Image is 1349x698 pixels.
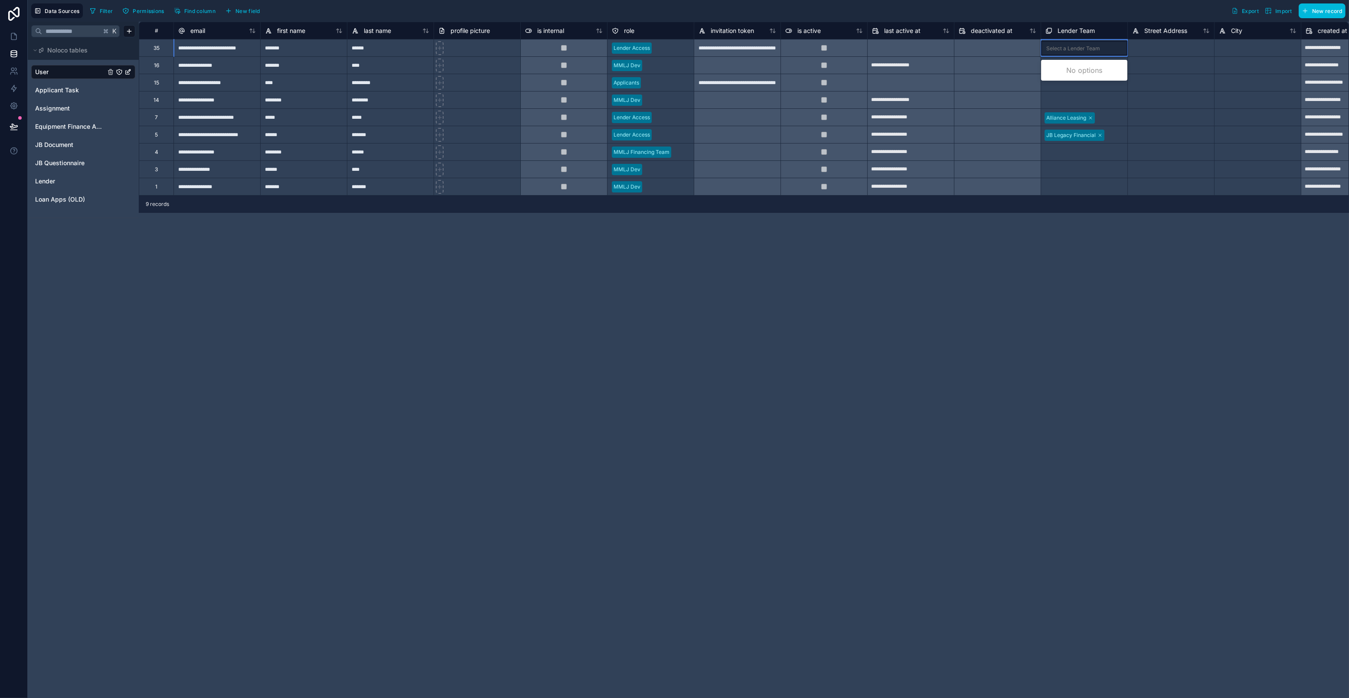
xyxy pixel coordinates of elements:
[624,26,634,35] span: role
[277,26,305,35] span: first name
[31,83,135,97] div: Applicant Task
[31,120,135,134] div: Equipment Finance Agreement
[1228,3,1262,18] button: Export
[614,79,639,87] div: Applicants
[1041,62,1127,79] div: No options
[35,140,73,149] span: JB Document
[184,8,216,14] span: Find column
[133,8,164,14] span: Permissions
[31,192,135,206] div: Loan Apps (OLD)
[35,140,105,149] a: JB Document
[1295,3,1346,18] a: New record
[35,122,105,131] a: Equipment Finance Agreement
[31,3,83,18] button: Data Sources
[35,195,105,204] a: Loan Apps (OLD)
[86,4,116,17] button: Filter
[451,26,490,35] span: profile picture
[614,96,640,104] div: MMLJ Dev
[45,8,80,14] span: Data Sources
[31,174,135,188] div: Lender
[1275,8,1292,14] span: Import
[364,26,391,35] span: last name
[35,86,79,95] span: Applicant Task
[31,65,135,79] div: User
[1046,45,1100,52] div: Select a Lender Team
[155,131,158,138] div: 5
[154,79,159,86] div: 15
[31,101,135,115] div: Assignment
[155,149,158,156] div: 4
[100,8,113,14] span: Filter
[614,131,650,139] div: Lender Access
[614,62,640,69] div: MMLJ Dev
[537,26,564,35] span: is internal
[146,201,169,208] span: 9 records
[31,156,135,170] div: JB Questionnaire
[35,104,105,113] a: Assignment
[35,86,105,95] a: Applicant Task
[1318,26,1347,35] span: created at
[1144,26,1187,35] span: Street Address
[31,44,130,56] button: Noloco tables
[146,27,167,34] div: #
[154,45,160,52] div: 35
[35,195,85,204] span: Loan Apps (OLD)
[711,26,754,35] span: invitation token
[797,26,821,35] span: is active
[171,4,219,17] button: Find column
[235,8,260,14] span: New field
[154,62,159,69] div: 16
[614,44,650,52] div: Lender Access
[190,26,205,35] span: email
[35,159,105,167] a: JB Questionnaire
[111,28,118,34] span: K
[614,148,670,156] div: MMLJ Financing Team
[119,4,170,17] a: Permissions
[155,114,158,121] div: 7
[1262,3,1295,18] button: Import
[155,166,158,173] div: 3
[884,26,921,35] span: last active at
[35,104,70,113] span: Assignment
[1046,131,1096,139] div: JB Legacy Financial
[154,97,159,104] div: 14
[1046,114,1086,122] div: Alliance Leasing
[35,159,85,167] span: JB Questionnaire
[1299,3,1346,18] button: New record
[155,183,157,190] div: 1
[35,177,55,186] span: Lender
[31,138,135,152] div: JB Document
[1242,8,1259,14] span: Export
[971,26,1013,35] span: deactivated at
[222,4,263,17] button: New field
[614,183,640,191] div: MMLJ Dev
[35,68,49,76] span: User
[35,177,105,186] a: Lender
[1058,26,1095,35] span: Lender Team
[35,68,105,76] a: User
[47,46,88,55] span: Noloco tables
[1312,8,1342,14] span: New record
[614,114,650,121] div: Lender Access
[119,4,167,17] button: Permissions
[614,166,640,173] div: MMLJ Dev
[1231,26,1242,35] span: City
